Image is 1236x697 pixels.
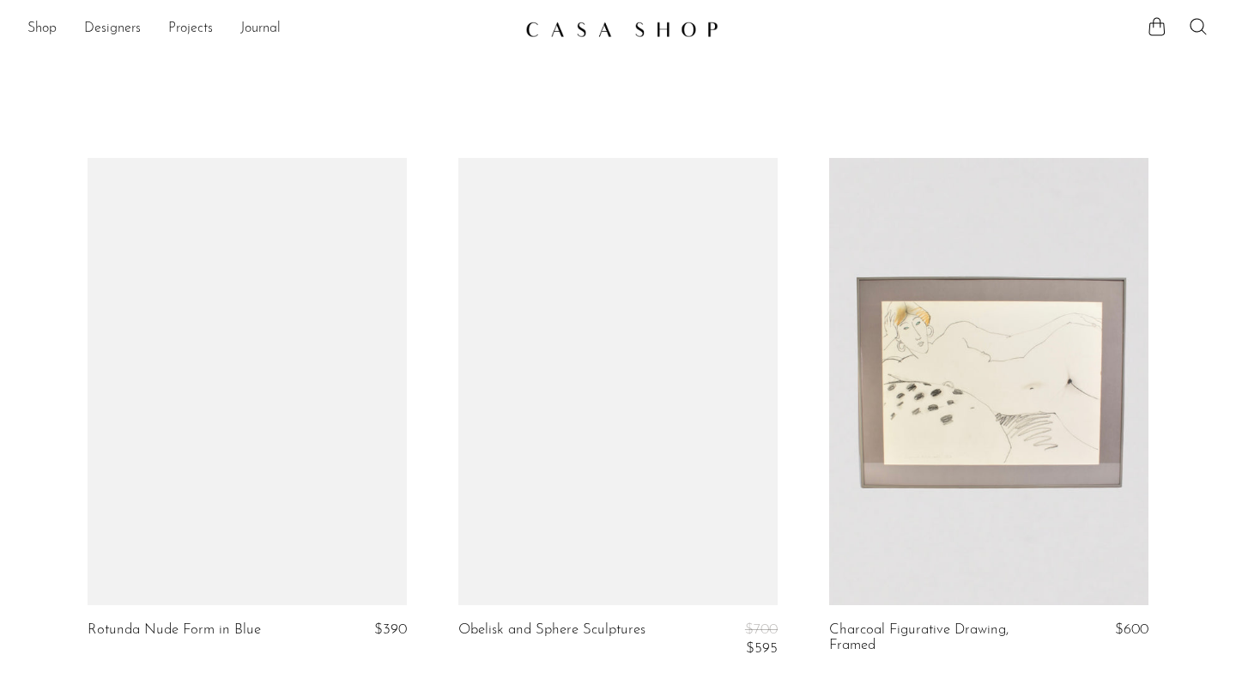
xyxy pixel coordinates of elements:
[88,622,261,638] a: Rotunda Nude Form in Blue
[746,641,778,656] span: $595
[745,622,778,637] span: $700
[168,18,213,40] a: Projects
[27,15,512,44] nav: Desktop navigation
[27,15,512,44] ul: NEW HEADER MENU
[458,622,645,658] a: Obelisk and Sphere Sculptures
[84,18,141,40] a: Designers
[240,18,281,40] a: Journal
[374,622,407,637] span: $390
[27,18,57,40] a: Shop
[1115,622,1148,637] span: $600
[829,622,1042,654] a: Charcoal Figurative Drawing, Framed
